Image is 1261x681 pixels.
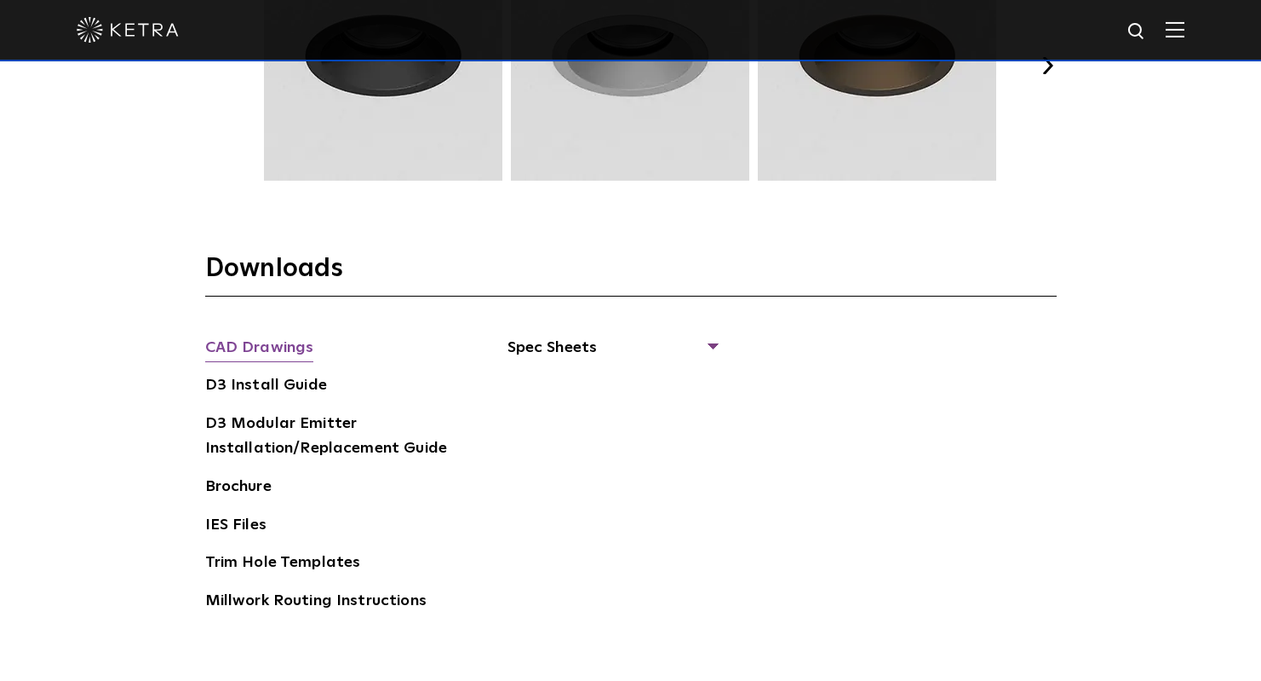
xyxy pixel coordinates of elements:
a: CAD Drawings [205,336,314,363]
a: Brochure [205,475,272,502]
a: D3 Modular Emitter Installation/Replacement Guide [205,412,461,464]
a: IES Files [205,513,267,540]
img: ketra-logo-2019-white [77,17,179,43]
a: Trim Hole Templates [205,551,361,578]
span: Spec Sheets [507,336,716,373]
button: Next [1040,57,1057,74]
a: Millwork Routing Instructions [205,589,427,616]
a: D3 Install Guide [205,373,327,401]
h3: Downloads [205,252,1057,297]
img: Hamburger%20Nav.svg [1166,21,1184,38]
img: search icon [1126,21,1148,43]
